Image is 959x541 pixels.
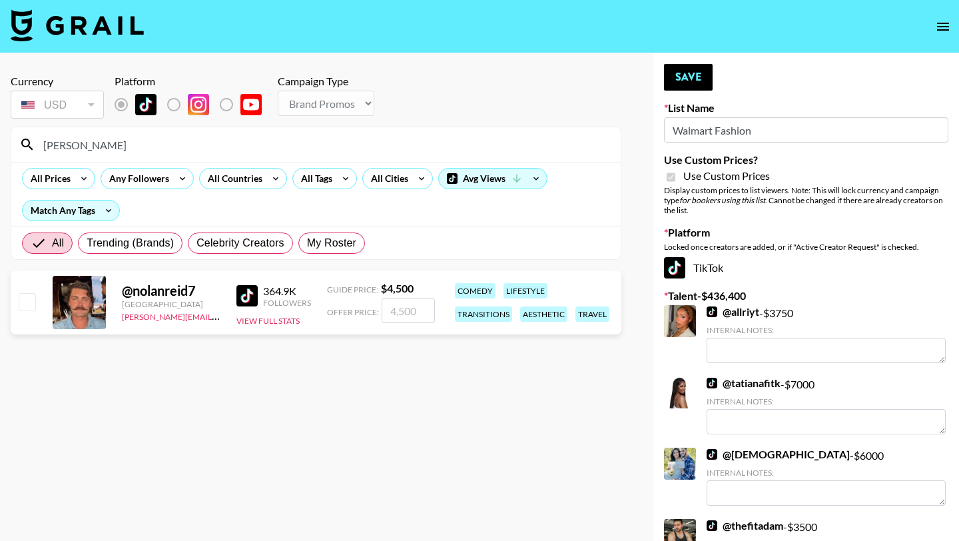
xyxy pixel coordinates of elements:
span: Use Custom Prices [683,169,770,183]
div: Display custom prices to list viewers. Note: This will lock currency and campaign type . Cannot b... [664,185,948,215]
input: Search by User Name [35,134,613,155]
div: comedy [455,283,495,298]
img: Grail Talent [11,9,144,41]
div: aesthetic [520,306,567,322]
span: Guide Price: [327,284,378,294]
a: @tatianafitk [707,376,781,390]
div: Locked once creators are added, or if "Active Creator Request" is checked. [664,242,948,252]
div: @ nolanreid7 [122,282,220,299]
em: for bookers using this list [679,195,765,205]
div: Any Followers [101,169,172,189]
div: Currency [11,75,104,88]
span: My Roster [307,235,356,251]
span: Offer Price: [327,307,379,317]
img: TikTok [135,94,157,115]
img: YouTube [240,94,262,115]
div: All Prices [23,169,73,189]
div: travel [575,306,609,322]
button: Save [664,64,713,91]
div: Currency is locked to USD [11,88,104,121]
a: [PERSON_NAME][EMAIL_ADDRESS][DOMAIN_NAME] [122,309,319,322]
div: - $ 3750 [707,305,946,363]
label: Talent - $ 436,400 [664,289,948,302]
button: open drawer [930,13,956,40]
img: TikTok [707,449,717,460]
div: All Cities [363,169,411,189]
div: Internal Notes: [707,468,946,478]
img: TikTok [707,306,717,317]
img: Instagram [188,94,209,115]
span: Celebrity Creators [196,235,284,251]
div: lifestyle [503,283,547,298]
div: - $ 7000 [707,376,946,434]
div: - $ 6000 [707,448,946,506]
strong: $ 4,500 [381,282,414,294]
img: TikTok [664,257,685,278]
label: Platform [664,226,948,239]
img: TikTok [236,285,258,306]
div: All Tags [293,169,335,189]
div: transitions [455,306,512,322]
label: Use Custom Prices? [664,153,948,167]
div: TikTok [664,257,948,278]
label: List Name [664,101,948,115]
div: [GEOGRAPHIC_DATA] [122,299,220,309]
div: Internal Notes: [707,325,946,335]
div: Followers [263,298,311,308]
img: TikTok [707,520,717,531]
div: Avg Views [439,169,547,189]
span: Trending (Brands) [87,235,174,251]
input: 4,500 [382,298,435,323]
div: List locked to TikTok. [115,91,272,119]
button: View Full Stats [236,316,300,326]
a: @thefitadam [707,519,783,532]
div: 364.9K [263,284,311,298]
div: Platform [115,75,272,88]
div: All Countries [200,169,265,189]
span: All [52,235,64,251]
a: @allriyt [707,305,759,318]
div: Internal Notes: [707,396,946,406]
img: TikTok [707,378,717,388]
div: USD [13,93,101,117]
a: @[DEMOGRAPHIC_DATA] [707,448,850,461]
div: Campaign Type [278,75,374,88]
div: Match Any Tags [23,201,119,221]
